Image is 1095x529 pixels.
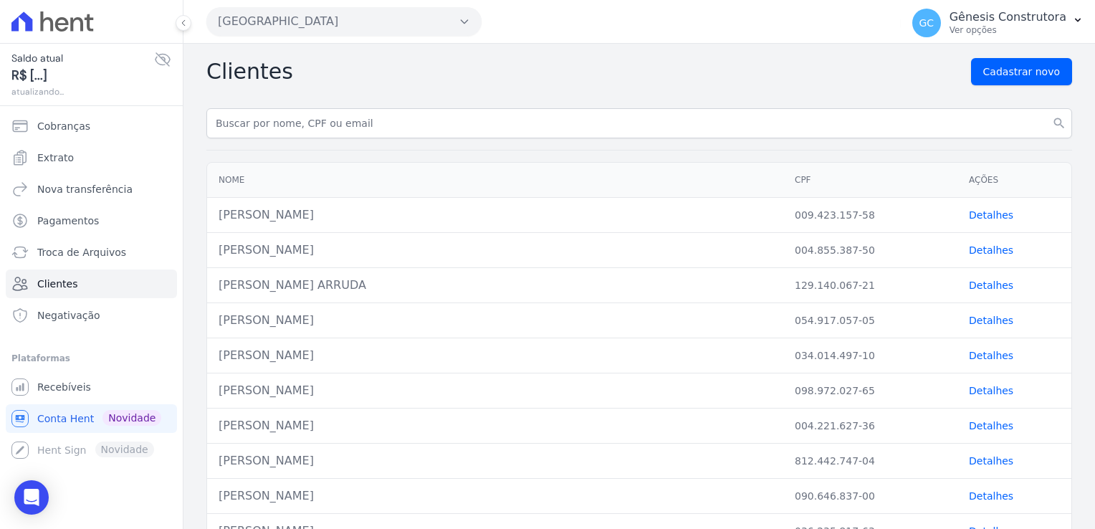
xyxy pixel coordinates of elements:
a: Detalhes [969,350,1013,361]
a: Cadastrar novo [971,58,1072,85]
td: 034.014.497-10 [783,338,957,373]
span: Troca de Arquivos [37,245,126,259]
th: Ações [957,163,1071,198]
td: 129.140.067-21 [783,268,957,303]
nav: Sidebar [11,112,171,464]
div: [PERSON_NAME] [219,347,772,364]
span: Conta Hent [37,411,94,426]
span: GC [919,18,934,28]
p: Ver opções [950,24,1066,36]
div: [PERSON_NAME] [219,452,772,470]
p: Gênesis Construtora [950,10,1066,24]
div: [PERSON_NAME] [219,312,772,329]
input: Buscar por nome, CPF ou email [206,108,1072,138]
button: search [1046,108,1072,138]
a: Detalhes [969,455,1013,467]
div: [PERSON_NAME] [219,382,772,399]
th: CPF [783,163,957,198]
span: Cadastrar novo [983,65,1060,79]
a: Detalhes [969,244,1013,256]
span: Extrato [37,151,74,165]
i: search [1052,116,1066,130]
span: R$ [...] [11,66,154,85]
span: atualizando... [11,85,154,98]
td: 009.423.157-58 [783,198,957,233]
a: Negativação [6,301,177,330]
span: Cobranças [37,119,90,133]
span: Clientes [37,277,77,291]
td: 054.917.057-05 [783,303,957,338]
th: Nome [207,163,783,198]
a: Detalhes [969,385,1013,396]
td: 090.646.837-00 [783,479,957,514]
td: 004.221.627-36 [783,409,957,444]
a: Detalhes [969,315,1013,326]
div: [PERSON_NAME] [219,417,772,434]
div: Plataformas [11,350,171,367]
a: Extrato [6,143,177,172]
h2: Clientes [206,59,293,85]
td: 004.855.387-50 [783,233,957,268]
a: Nova transferência [6,175,177,204]
span: Novidade [102,410,161,426]
a: Conta Hent Novidade [6,404,177,433]
span: Negativação [37,308,100,323]
div: Open Intercom Messenger [14,480,49,515]
td: 812.442.747-04 [783,444,957,479]
span: Pagamentos [37,214,99,228]
a: Troca de Arquivos [6,238,177,267]
span: Nova transferência [37,182,133,196]
button: [GEOGRAPHIC_DATA] [206,7,482,36]
a: Cobranças [6,112,177,140]
a: Pagamentos [6,206,177,235]
a: Detalhes [969,209,1013,221]
div: [PERSON_NAME] [219,242,772,259]
div: [PERSON_NAME] ARRUDA [219,277,772,294]
a: Clientes [6,270,177,298]
a: Detalhes [969,280,1013,291]
a: Recebíveis [6,373,177,401]
span: Saldo atual [11,51,154,66]
a: Detalhes [969,420,1013,432]
button: GC Gênesis Construtora Ver opções [901,3,1095,43]
div: [PERSON_NAME] [219,487,772,505]
div: [PERSON_NAME] [219,206,772,224]
span: Recebíveis [37,380,91,394]
a: Detalhes [969,490,1013,502]
td: 098.972.027-65 [783,373,957,409]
